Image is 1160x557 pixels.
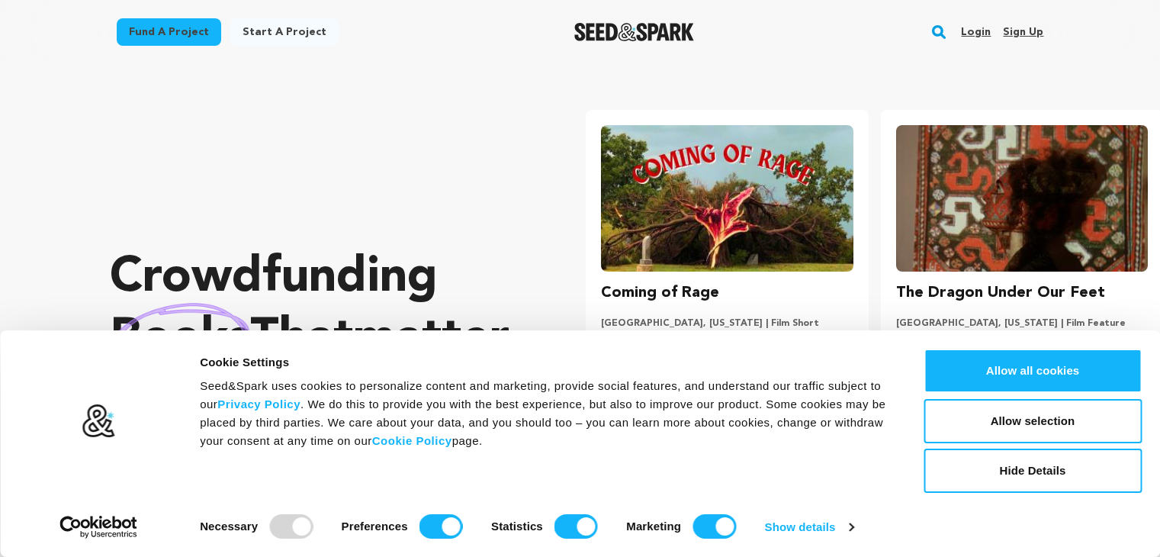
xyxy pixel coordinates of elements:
a: Sign up [1003,20,1043,44]
button: Allow all cookies [924,349,1142,393]
a: Fund a project [117,18,221,46]
p: [GEOGRAPHIC_DATA], [US_STATE] | Film Short [601,317,853,330]
strong: Necessary [200,520,258,533]
img: Coming of Rage image [601,125,853,272]
a: Privacy Policy [217,398,300,411]
button: Allow selection [924,399,1142,443]
a: Seed&Spark Homepage [574,23,694,41]
strong: Preferences [342,520,408,533]
a: Cookie Policy [372,434,452,447]
div: Seed&Spark uses cookies to personalize content and marketing, provide social features, and unders... [200,377,889,450]
a: Usercentrics Cookiebot - opens in a new window [32,516,165,539]
strong: Statistics [491,520,543,533]
h3: The Dragon Under Our Feet [896,281,1105,305]
div: Cookie Settings [200,353,889,372]
p: Crowdfunding that . [110,248,525,370]
img: The Dragon Under Our Feet image [896,125,1148,272]
a: Start a project [230,18,339,46]
img: hand sketched image [110,303,250,375]
p: [GEOGRAPHIC_DATA], [US_STATE] | Film Feature [896,317,1148,330]
a: Login [961,20,991,44]
span: matter [353,315,505,364]
img: logo [82,404,116,439]
legend: Consent Selection [199,508,200,509]
h3: Coming of Rage [601,281,719,305]
button: Hide Details [924,449,1142,493]
strong: Marketing [626,520,681,533]
a: Show details [765,516,853,539]
img: Seed&Spark Logo Dark Mode [574,23,694,41]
